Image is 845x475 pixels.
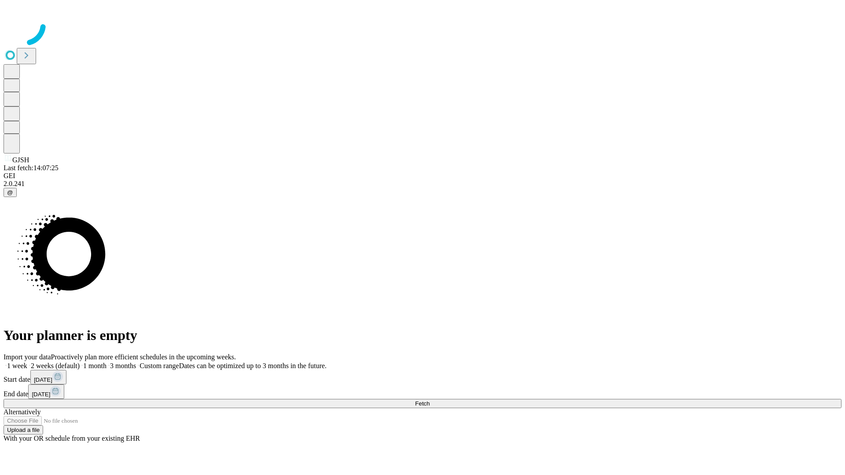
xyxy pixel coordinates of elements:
[7,362,27,369] span: 1 week
[7,189,13,196] span: @
[4,384,841,399] div: End date
[4,408,40,416] span: Alternatively
[51,353,236,361] span: Proactively plan more efficient schedules in the upcoming weeks.
[4,399,841,408] button: Fetch
[4,425,43,435] button: Upload a file
[4,353,51,361] span: Import your data
[31,362,80,369] span: 2 weeks (default)
[140,362,179,369] span: Custom range
[4,180,841,188] div: 2.0.241
[4,188,17,197] button: @
[83,362,107,369] span: 1 month
[4,435,140,442] span: With your OR schedule from your existing EHR
[4,370,841,384] div: Start date
[110,362,136,369] span: 3 months
[179,362,327,369] span: Dates can be optimized up to 3 months in the future.
[12,156,29,164] span: GJSH
[4,164,59,172] span: Last fetch: 14:07:25
[30,370,66,384] button: [DATE]
[32,391,50,398] span: [DATE]
[4,172,841,180] div: GEI
[34,376,52,383] span: [DATE]
[415,400,430,407] span: Fetch
[4,327,841,343] h1: Your planner is empty
[28,384,64,399] button: [DATE]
